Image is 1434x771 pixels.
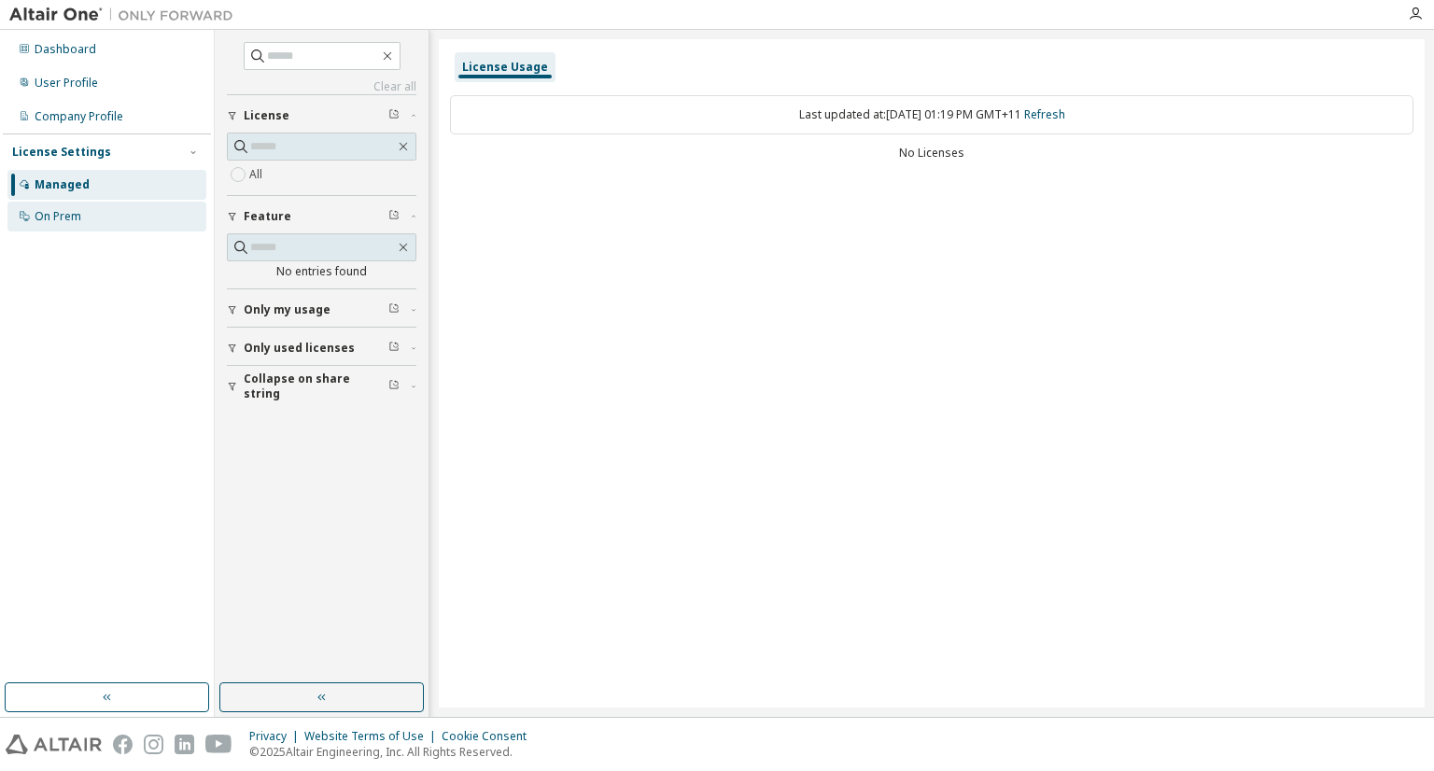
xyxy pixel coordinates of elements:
[450,95,1413,134] div: Last updated at: [DATE] 01:19 PM GMT+11
[244,108,289,123] span: License
[175,735,194,754] img: linkedin.svg
[227,95,416,136] button: License
[249,163,266,186] label: All
[450,146,1413,161] div: No Licenses
[227,264,416,279] div: No entries found
[442,729,538,744] div: Cookie Consent
[35,109,123,124] div: Company Profile
[35,42,96,57] div: Dashboard
[9,6,243,24] img: Altair One
[388,302,400,317] span: Clear filter
[244,209,291,224] span: Feature
[1024,106,1065,122] a: Refresh
[304,729,442,744] div: Website Terms of Use
[6,735,102,754] img: altair_logo.svg
[244,371,388,401] span: Collapse on share string
[35,209,81,224] div: On Prem
[227,196,416,237] button: Feature
[388,108,400,123] span: Clear filter
[227,79,416,94] a: Clear all
[227,289,416,330] button: Only my usage
[113,735,133,754] img: facebook.svg
[227,366,416,407] button: Collapse on share string
[388,379,400,394] span: Clear filter
[249,744,538,760] p: © 2025 Altair Engineering, Inc. All Rights Reserved.
[144,735,163,754] img: instagram.svg
[12,145,111,160] div: License Settings
[35,76,98,91] div: User Profile
[227,328,416,369] button: Only used licenses
[249,729,304,744] div: Privacy
[244,341,355,356] span: Only used licenses
[244,302,330,317] span: Only my usage
[35,177,90,192] div: Managed
[462,60,548,75] div: License Usage
[388,341,400,356] span: Clear filter
[388,209,400,224] span: Clear filter
[205,735,232,754] img: youtube.svg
